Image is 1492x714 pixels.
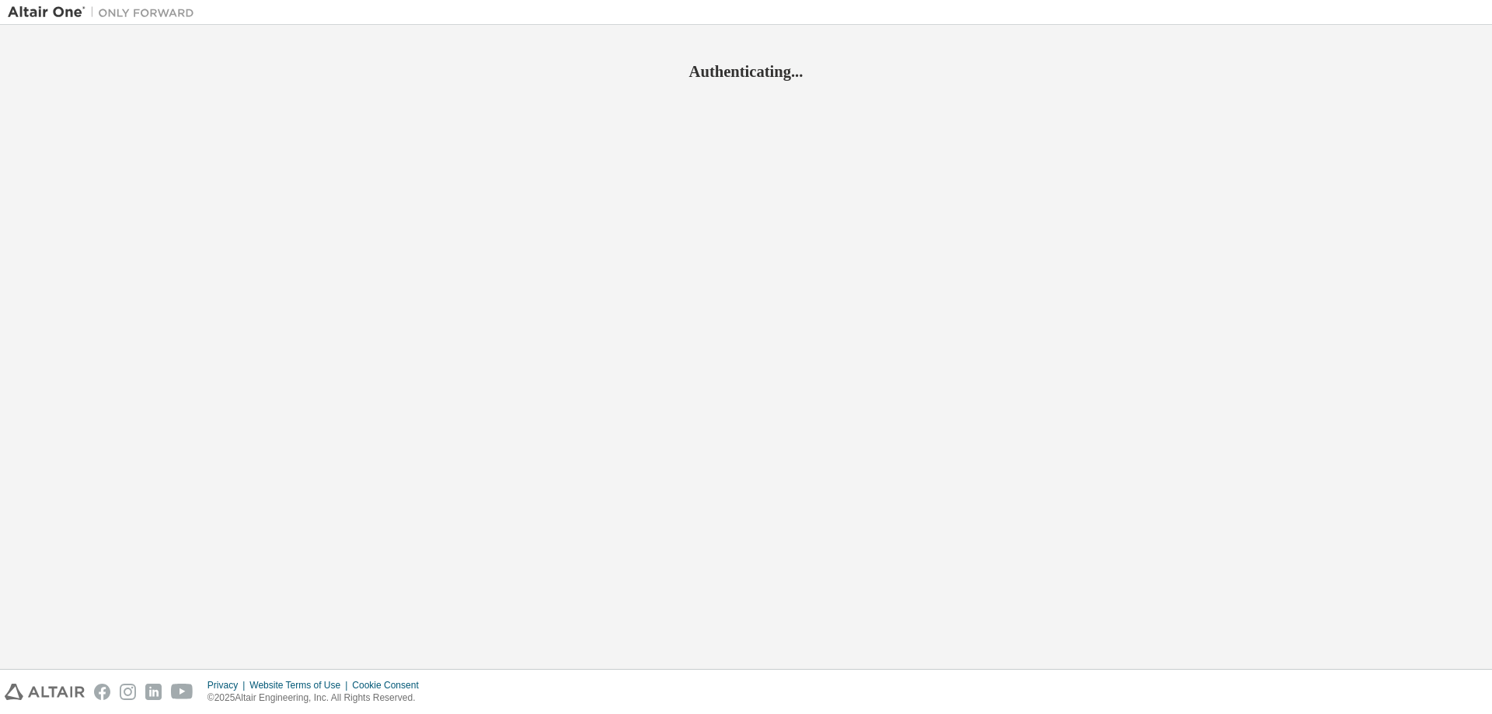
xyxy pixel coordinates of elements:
[207,679,249,691] div: Privacy
[171,684,193,700] img: youtube.svg
[8,5,202,20] img: Altair One
[8,61,1484,82] h2: Authenticating...
[94,684,110,700] img: facebook.svg
[352,679,427,691] div: Cookie Consent
[5,684,85,700] img: altair_logo.svg
[207,691,428,705] p: © 2025 Altair Engineering, Inc. All Rights Reserved.
[120,684,136,700] img: instagram.svg
[249,679,352,691] div: Website Terms of Use
[145,684,162,700] img: linkedin.svg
